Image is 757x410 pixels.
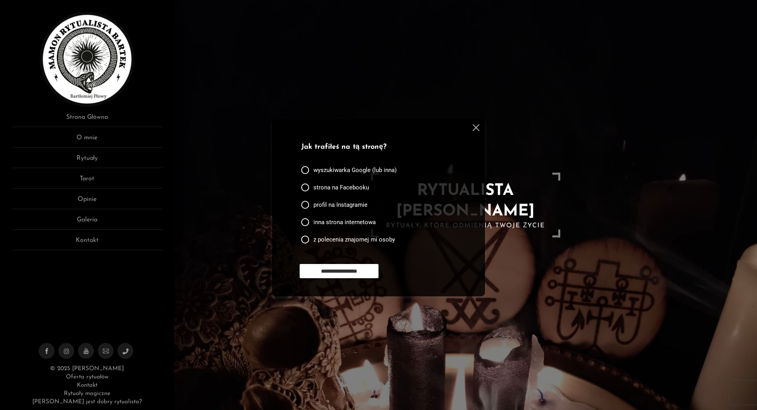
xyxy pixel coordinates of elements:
[64,391,110,397] a: Rytuały magiczne
[12,112,162,127] a: Strona Główna
[313,218,376,226] span: inna strona internetowa
[12,174,162,189] a: Tarot
[313,201,367,209] span: profil na Instagramie
[12,195,162,209] a: Opinie
[313,183,369,191] span: strona na Facebooku
[66,374,108,380] a: Oferta rytuałów
[12,236,162,250] a: Kontakt
[40,12,134,107] img: Rytualista Bartek
[313,166,397,174] span: wyszukiwarka Google (lub inna)
[32,399,142,405] a: [PERSON_NAME] jest dobry rytualista?
[12,133,162,148] a: O mnie
[12,154,162,168] a: Rytuały
[77,382,97,388] a: Kontakt
[313,236,395,243] span: z polecenia znajomej mi osoby
[473,124,479,131] img: cross.svg
[12,215,162,230] a: Galeria
[301,142,453,153] p: Jak trafiłeś na tą stronę?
